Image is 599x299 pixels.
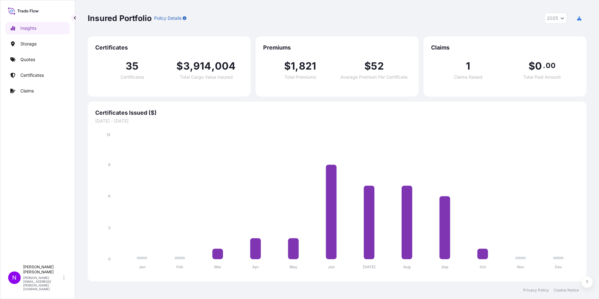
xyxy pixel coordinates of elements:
[176,61,183,71] span: $
[328,265,335,269] tspan: Jun
[546,63,555,68] span: 00
[95,109,579,117] span: Certificates Issued ($)
[23,265,62,275] p: [PERSON_NAME] [PERSON_NAME]
[547,15,558,21] span: 2025
[108,194,111,198] tspan: 6
[176,265,183,269] tspan: Feb
[215,61,236,71] span: 004
[284,75,316,79] span: Total Premiums
[517,265,524,269] tspan: Nov
[108,162,111,167] tspan: 9
[441,265,449,269] tspan: Sep
[403,265,411,269] tspan: Aug
[5,38,70,50] a: Storage
[341,75,408,79] span: Average Premium Per Certificate
[299,61,316,71] span: 821
[284,61,291,71] span: $
[291,61,295,71] span: 1
[107,132,111,137] tspan: 12
[431,44,579,51] span: Claims
[121,75,144,79] span: Certificates
[20,72,44,78] p: Certificates
[139,265,145,269] tspan: Jan
[263,44,411,51] span: Premiums
[183,61,190,71] span: 3
[23,276,62,291] p: [PERSON_NAME][EMAIL_ADDRESS][PERSON_NAME][DOMAIN_NAME]
[363,265,376,269] tspan: [DATE]
[20,25,36,31] p: Insights
[180,75,233,79] span: Total Cargo Value Insured
[5,22,70,34] a: Insights
[523,75,561,79] span: Total Paid Amount
[252,265,259,269] tspan: Apr
[289,265,298,269] tspan: May
[20,88,34,94] p: Claims
[5,85,70,97] a: Claims
[108,225,111,230] tspan: 3
[190,61,193,71] span: ,
[193,61,211,71] span: 914
[108,257,111,261] tspan: 0
[20,41,37,47] p: Storage
[12,275,17,281] span: N
[466,61,470,71] span: 1
[95,44,243,51] span: Certificates
[211,61,215,71] span: ,
[364,61,371,71] span: $
[5,53,70,66] a: Quotes
[295,61,299,71] span: ,
[126,61,138,71] span: 35
[555,265,562,269] tspan: Dec
[95,118,579,124] span: [DATE] - [DATE]
[480,265,486,269] tspan: Oct
[154,15,181,21] p: Policy Details
[5,69,70,81] a: Certificates
[214,265,221,269] tspan: Mar
[529,61,535,71] span: $
[371,61,383,71] span: 52
[454,75,482,79] span: Claims Raised
[20,56,35,63] p: Quotes
[554,288,579,293] a: Cookie Notice
[535,61,542,71] span: 0
[543,63,545,68] span: .
[544,13,567,24] button: Year Selector
[88,13,152,23] p: Insured Portfolio
[523,288,549,293] a: Privacy Policy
